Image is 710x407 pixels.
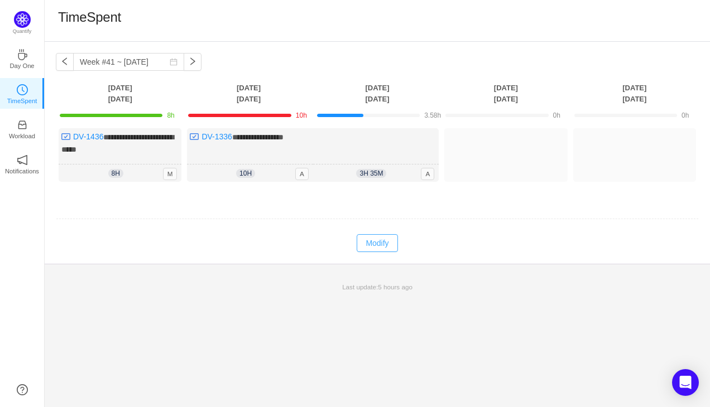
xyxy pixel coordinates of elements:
[424,112,441,119] span: 3.58h
[14,11,31,28] img: Quantify
[7,96,37,106] p: TimeSpent
[73,132,103,141] a: DV-1436
[184,53,202,71] button: icon: right
[17,123,28,134] a: icon: inboxWorkload
[17,154,28,166] i: icon: notification
[570,82,699,105] th: [DATE] [DATE]
[553,112,560,119] span: 0h
[61,132,70,141] img: 10300
[202,132,232,141] a: DV-1336
[17,52,28,64] a: icon: coffeeDay One
[357,234,397,252] button: Modify
[17,384,28,395] a: icon: question-circle
[108,169,123,178] span: 8h
[56,53,74,71] button: icon: left
[5,166,39,176] p: Notifications
[56,82,184,105] th: [DATE] [DATE]
[295,168,309,180] span: A
[342,283,412,290] span: Last update:
[9,61,34,71] p: Day One
[682,112,689,119] span: 0h
[17,158,28,169] a: icon: notificationNotifications
[296,112,307,119] span: 10h
[378,283,412,290] span: 5 hours ago
[167,112,174,119] span: 8h
[17,119,28,130] i: icon: inbox
[356,169,386,178] span: 3h 35m
[9,131,35,141] p: Workload
[58,9,121,26] h1: TimeSpent
[13,28,32,36] p: Quantify
[17,84,28,95] i: icon: clock-circle
[190,132,199,141] img: 10300
[421,168,434,180] span: A
[170,58,177,66] i: icon: calendar
[184,82,313,105] th: [DATE] [DATE]
[17,49,28,60] i: icon: coffee
[313,82,442,105] th: [DATE] [DATE]
[236,169,255,178] span: 10h
[73,53,184,71] input: Select a week
[17,88,28,99] a: icon: clock-circleTimeSpent
[672,369,699,396] div: Open Intercom Messenger
[442,82,570,105] th: [DATE] [DATE]
[163,168,177,180] span: M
